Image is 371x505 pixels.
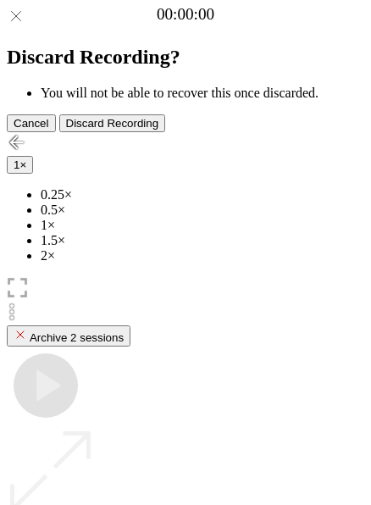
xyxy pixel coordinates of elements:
h2: Discard Recording? [7,46,364,69]
span: 1 [14,158,19,171]
button: Discard Recording [59,114,166,132]
li: 1.5× [41,233,364,248]
button: Cancel [7,114,56,132]
a: 00:00:00 [157,5,214,24]
li: You will not be able to recover this once discarded. [41,86,364,101]
button: 1× [7,156,33,174]
div: Archive 2 sessions [14,328,124,344]
button: Archive 2 sessions [7,325,130,347]
li: 0.25× [41,187,364,203]
li: 0.5× [41,203,364,218]
li: 2× [41,248,364,264]
li: 1× [41,218,364,233]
